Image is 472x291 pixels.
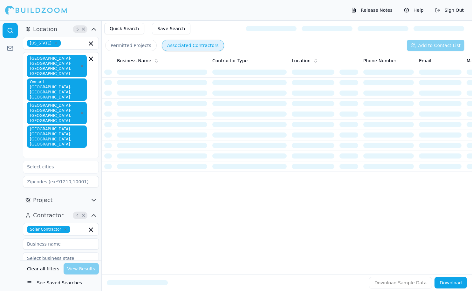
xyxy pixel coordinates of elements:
[23,195,99,205] button: Project
[105,40,157,51] button: Permitted Projects
[27,125,87,148] span: [GEOGRAPHIC_DATA]-[GEOGRAPHIC_DATA]-[GEOGRAPHIC_DATA], [GEOGRAPHIC_DATA]
[212,58,248,64] span: Contractor Type
[27,40,61,47] span: [US_STATE]
[23,24,99,34] button: Location5Clear Location filters
[27,55,87,77] span: [GEOGRAPHIC_DATA]-[GEOGRAPHIC_DATA]-[GEOGRAPHIC_DATA], [GEOGRAPHIC_DATA]
[162,40,224,51] button: Associated Contractors
[152,23,190,34] button: Save Search
[23,238,99,250] input: Business name
[104,23,144,34] button: Quick Search
[33,196,53,205] span: Project
[363,58,396,64] span: Phone Number
[432,5,467,15] button: Sign Out
[33,211,64,220] span: Contractor
[23,176,99,187] input: Zipcodes (ex:91210,10001)
[33,25,57,34] span: Location
[27,226,70,233] span: Solar Contractor
[348,5,396,15] button: Release Notes
[23,210,99,220] button: Contractor4Clear Contractor filters
[419,58,431,64] span: Email
[74,26,81,32] span: 5
[292,58,311,64] span: Location
[74,212,81,219] span: 4
[23,253,91,264] input: Select business state
[23,277,99,288] button: See Saved Searches
[27,102,87,124] span: [GEOGRAPHIC_DATA]-[GEOGRAPHIC_DATA]-[GEOGRAPHIC_DATA], [GEOGRAPHIC_DATA]
[117,58,151,64] span: Business Name
[25,263,61,274] button: Clear all filters
[23,161,91,173] input: Select cities
[27,78,87,101] span: Oxnard-[GEOGRAPHIC_DATA]-[GEOGRAPHIC_DATA], [GEOGRAPHIC_DATA]
[81,214,86,217] span: Clear Contractor filters
[81,28,86,31] span: Clear Location filters
[434,277,467,288] button: Download
[401,5,427,15] button: Help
